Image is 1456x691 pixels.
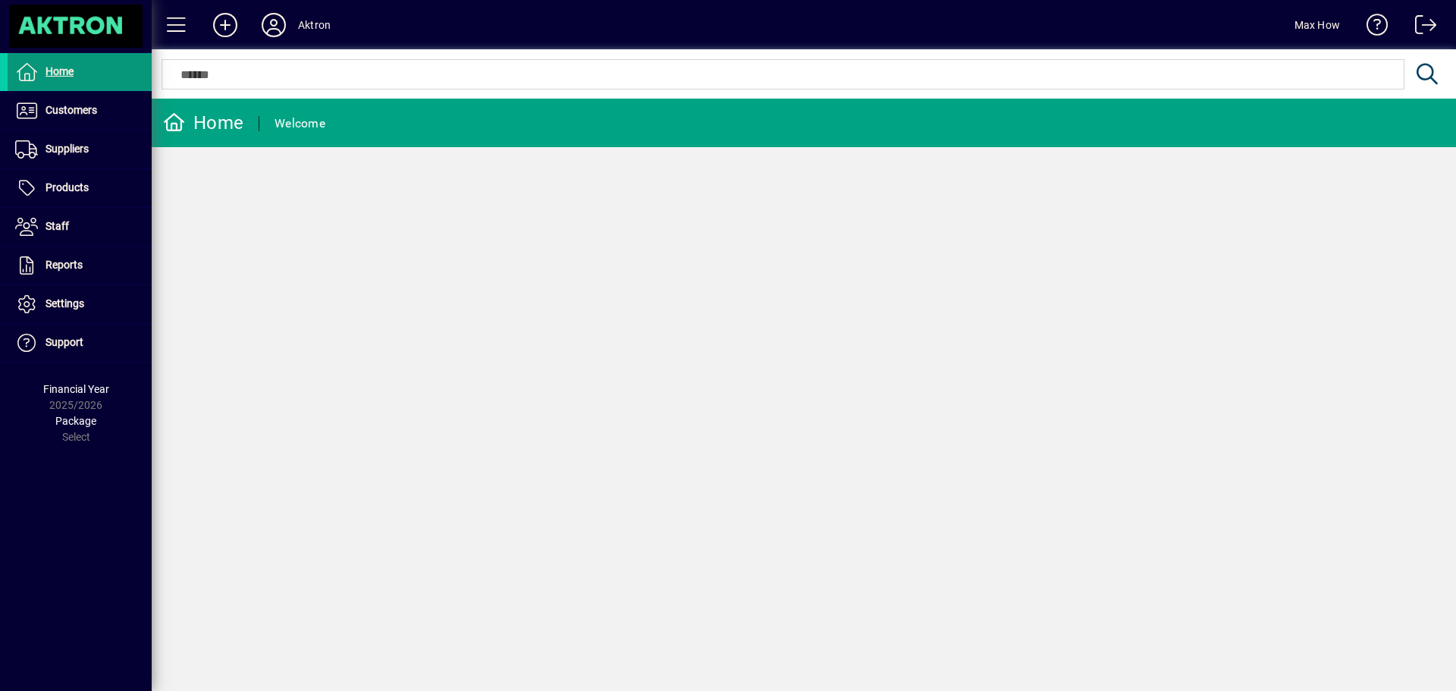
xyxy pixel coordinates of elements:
[45,104,97,116] span: Customers
[8,92,152,130] a: Customers
[45,181,89,193] span: Products
[8,247,152,284] a: Reports
[275,112,325,136] div: Welcome
[45,259,83,271] span: Reports
[8,324,152,362] a: Support
[1355,3,1389,52] a: Knowledge Base
[8,169,152,207] a: Products
[45,336,83,348] span: Support
[45,65,74,77] span: Home
[55,415,96,427] span: Package
[45,220,69,232] span: Staff
[163,111,243,135] div: Home
[45,143,89,155] span: Suppliers
[298,13,331,37] div: Aktron
[8,130,152,168] a: Suppliers
[43,383,109,395] span: Financial Year
[8,208,152,246] a: Staff
[201,11,249,39] button: Add
[1294,13,1340,37] div: Max How
[8,285,152,323] a: Settings
[249,11,298,39] button: Profile
[45,297,84,309] span: Settings
[1404,3,1437,52] a: Logout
